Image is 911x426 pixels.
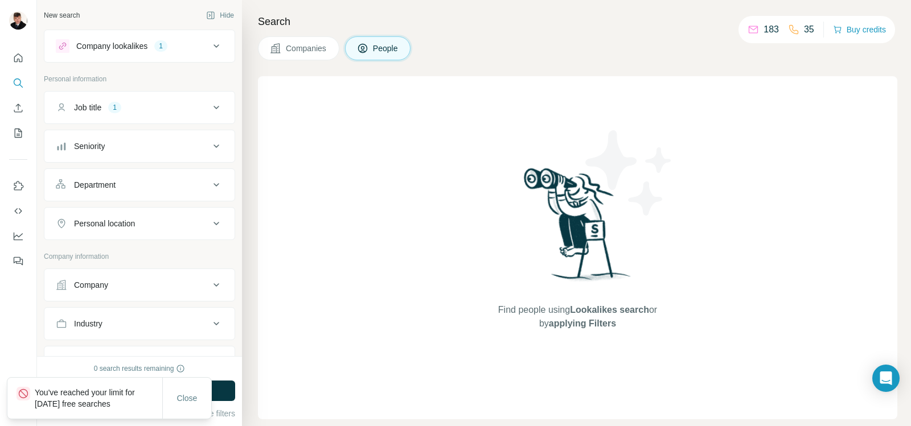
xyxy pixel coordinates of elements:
span: Close [177,392,198,404]
button: Department [44,171,235,198]
p: You've reached your limit for [DATE] free searches [35,387,162,410]
span: Lookalikes search [570,305,649,315]
button: Dashboard [9,226,27,246]
p: Company information [44,251,235,262]
span: People [373,43,399,54]
div: 1 [108,102,121,113]
div: Open Intercom Messenger [872,365,900,392]
div: Job title [74,102,101,113]
button: Company lookalikes1 [44,32,235,60]
button: Hide [198,7,242,24]
div: Industry [74,318,102,329]
h4: Search [258,14,897,30]
button: Feedback [9,251,27,271]
p: Personal information [44,74,235,84]
button: Enrich CSV [9,98,27,118]
button: Use Surfe on LinkedIn [9,176,27,196]
img: Surfe Illustration - Woman searching with binoculars [519,165,637,292]
button: Industry [44,310,235,337]
div: Company [74,279,108,291]
span: Companies [286,43,327,54]
button: HQ location [44,349,235,376]
button: Quick start [9,48,27,68]
p: 35 [804,23,814,36]
p: 183 [764,23,779,36]
div: Personal location [74,218,135,229]
button: Buy credits [833,22,886,38]
button: Seniority [44,133,235,160]
div: New search [44,10,80,20]
span: Find people using or by [486,303,668,330]
div: Department [74,179,116,191]
button: Search [9,73,27,93]
div: 1 [154,41,167,51]
img: Surfe Illustration - Stars [578,122,680,224]
button: My lists [9,123,27,143]
button: Close [169,388,206,408]
button: Personal location [44,210,235,237]
div: 0 search results remaining [94,363,186,374]
div: Company lookalikes [76,40,147,52]
button: Use Surfe API [9,201,27,221]
span: applying Filters [549,319,616,328]
div: Seniority [74,140,105,152]
button: Company [44,271,235,299]
img: Avatar [9,11,27,30]
button: Job title1 [44,94,235,121]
